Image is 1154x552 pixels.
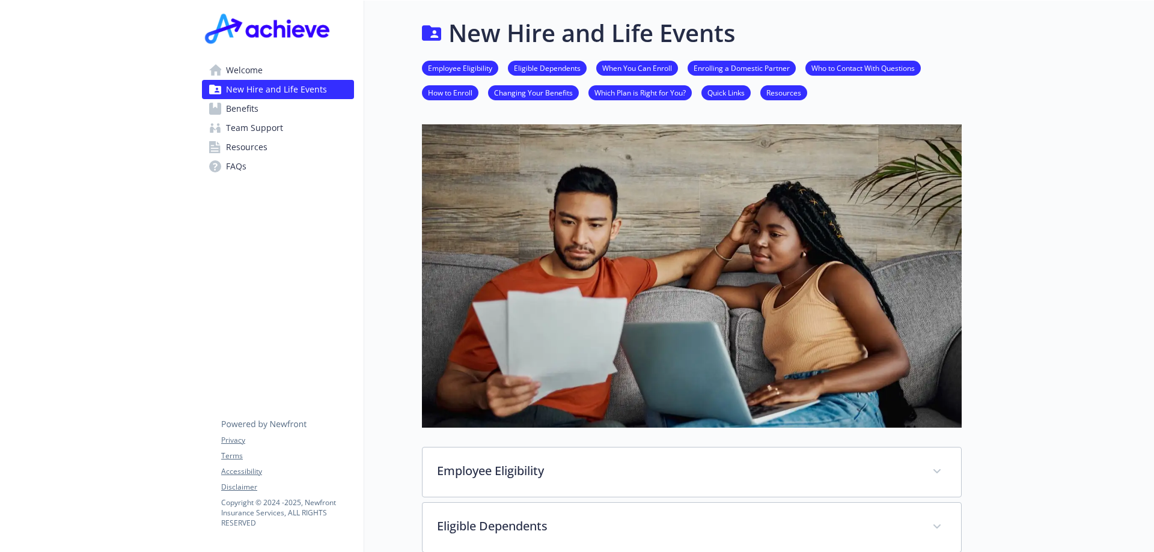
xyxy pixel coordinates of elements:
[221,435,353,446] a: Privacy
[202,118,354,138] a: Team Support
[226,61,263,80] span: Welcome
[588,86,692,98] a: Which Plan is Right for You?
[226,138,267,157] span: Resources
[701,86,751,98] a: Quick Links
[688,62,796,73] a: Enrolling a Domestic Partner
[226,118,283,138] span: Team Support
[221,482,353,493] a: Disclaimer
[423,503,961,552] div: Eligible Dependents
[202,99,354,118] a: Benefits
[596,62,678,73] a: When You Can Enroll
[448,15,735,51] h1: New Hire and Life Events
[221,497,353,528] p: Copyright © 2024 - 2025 , Newfront Insurance Services, ALL RIGHTS RESERVED
[226,157,246,176] span: FAQs
[226,80,327,99] span: New Hire and Life Events
[422,124,962,428] img: new hire page banner
[423,447,961,497] div: Employee Eligibility
[202,157,354,176] a: FAQs
[508,62,587,73] a: Eligible Dependents
[221,466,353,477] a: Accessibility
[760,86,807,98] a: Resources
[488,86,579,98] a: Changing Your Benefits
[202,138,354,157] a: Resources
[202,80,354,99] a: New Hire and Life Events
[202,61,354,80] a: Welcome
[805,62,921,73] a: Who to Contact With Questions
[437,462,918,480] p: Employee Eligibility
[437,517,918,535] p: Eligible Dependents
[422,86,478,98] a: How to Enroll
[422,62,498,73] a: Employee Eligibility
[221,450,353,461] a: Terms
[226,99,258,118] span: Benefits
